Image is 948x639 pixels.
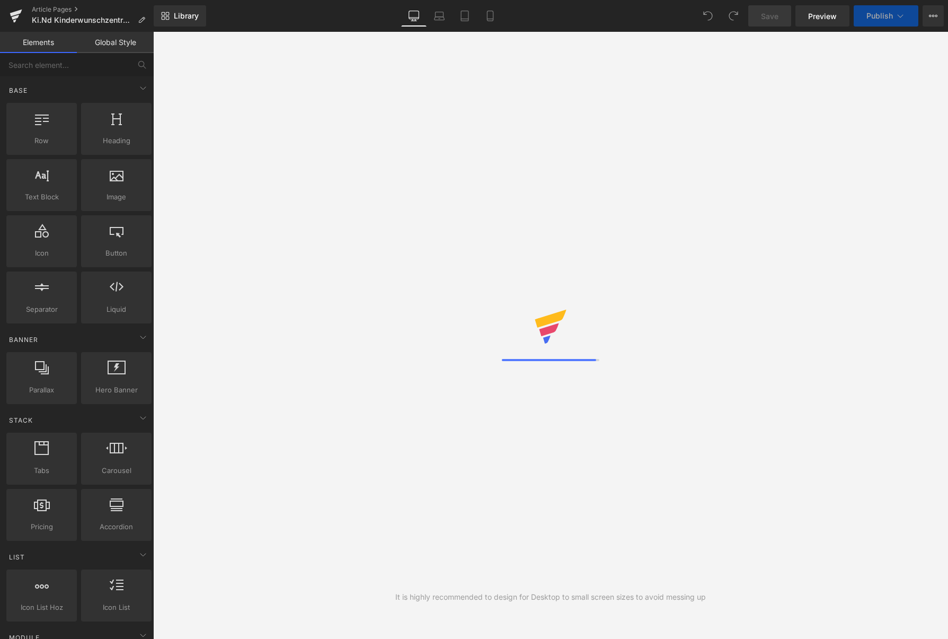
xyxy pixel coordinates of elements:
button: Redo [723,5,744,27]
a: Preview [795,5,849,27]
button: Undo [697,5,719,27]
span: Library [174,11,199,21]
span: Icon [10,248,74,259]
a: Laptop [427,5,452,27]
span: Ki.Nd Kinderwunschzentrum [GEOGRAPHIC_DATA] - [GEOGRAPHIC_DATA] [32,16,134,24]
span: Stack [8,415,34,425]
span: Base [8,85,29,95]
button: Publish [854,5,918,27]
a: Mobile [477,5,503,27]
span: Image [84,191,148,203]
span: Separator [10,304,74,315]
span: List [8,552,26,562]
a: Desktop [401,5,427,27]
a: Article Pages [32,5,154,14]
span: Text Block [10,191,74,203]
span: Save [761,11,778,22]
span: Row [10,135,74,146]
a: Tablet [452,5,477,27]
div: It is highly recommended to design for Desktop to small screen sizes to avoid messing up [395,591,706,603]
span: Heading [84,135,148,146]
span: Tabs [10,465,74,476]
span: Icon List Hoz [10,602,74,613]
span: Accordion [84,521,148,532]
span: Liquid [84,304,148,315]
a: Global Style [77,32,154,53]
span: Carousel [84,465,148,476]
span: Preview [808,11,837,22]
span: Parallax [10,384,74,396]
button: More [923,5,944,27]
span: Banner [8,335,39,345]
span: Icon List [84,602,148,613]
span: Button [84,248,148,259]
span: Publish [866,12,893,20]
span: Pricing [10,521,74,532]
span: Hero Banner [84,384,148,396]
a: New Library [154,5,206,27]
